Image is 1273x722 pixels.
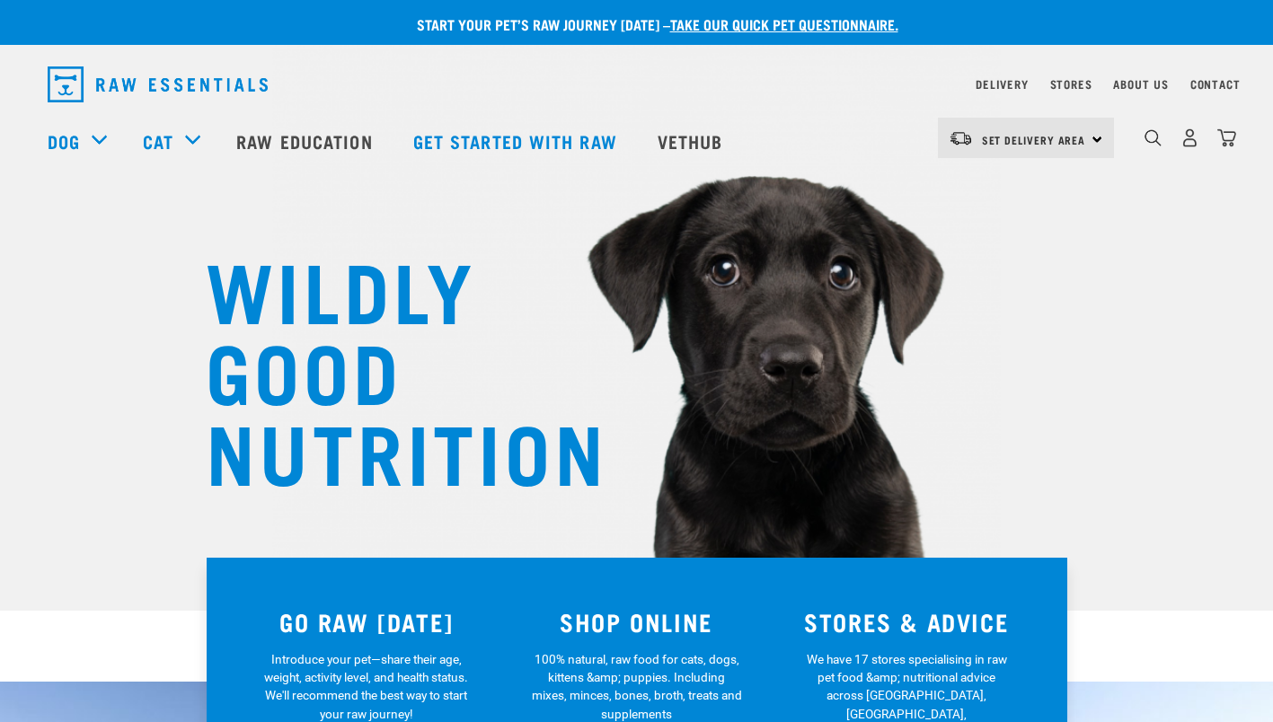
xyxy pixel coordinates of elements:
[949,130,973,146] img: van-moving.png
[1050,81,1092,87] a: Stores
[395,105,640,177] a: Get started with Raw
[512,608,761,636] h3: SHOP ONLINE
[48,128,80,154] a: Dog
[640,105,746,177] a: Vethub
[33,59,1241,110] nav: dropdown navigation
[206,247,565,489] h1: WILDLY GOOD NUTRITION
[982,136,1086,143] span: Set Delivery Area
[243,608,491,636] h3: GO RAW [DATE]
[976,81,1028,87] a: Delivery
[1180,128,1199,147] img: user.png
[218,105,394,177] a: Raw Education
[782,608,1031,636] h3: STORES & ADVICE
[1190,81,1241,87] a: Contact
[670,20,898,28] a: take our quick pet questionnaire.
[143,128,173,154] a: Cat
[1145,129,1162,146] img: home-icon-1@2x.png
[1113,81,1168,87] a: About Us
[1217,128,1236,147] img: home-icon@2x.png
[48,66,268,102] img: Raw Essentials Logo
